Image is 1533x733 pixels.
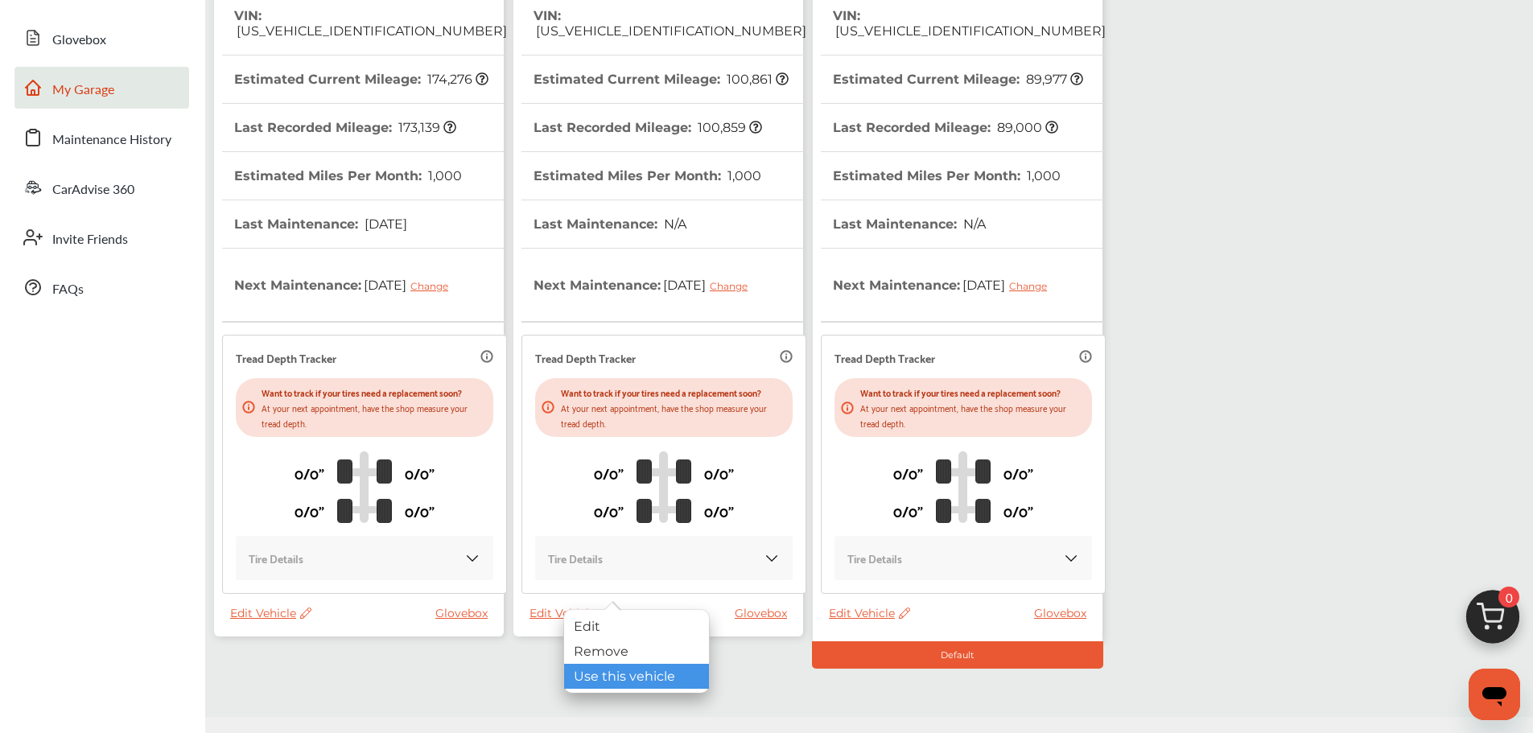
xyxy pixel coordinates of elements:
[893,498,923,523] p: 0/0"
[860,400,1086,430] p: At your next appointment, have the shop measure your tread depth.
[410,280,456,292] div: Change
[561,400,786,430] p: At your next appointment, have the shop measure your tread depth.
[234,152,462,200] th: Estimated Miles Per Month :
[661,216,686,232] span: N/A
[564,639,709,664] div: Remove
[1063,550,1079,566] img: KOKaJQAAAABJRU5ErkJggg==
[1469,669,1520,720] iframe: Button to launch messaging window
[464,550,480,566] img: KOKaJQAAAABJRU5ErkJggg==
[534,23,806,39] span: [US_VEHICLE_IDENTIFICATION_NUMBER]
[534,249,760,321] th: Next Maintenance :
[534,56,789,103] th: Estimated Current Mileage :
[1003,498,1033,523] p: 0/0"
[230,606,311,620] span: Edit Vehicle
[637,451,691,523] img: tire_track_logo.b900bcbc.svg
[14,216,189,258] a: Invite Friends
[396,120,456,135] span: 173,139
[548,549,603,567] p: Tire Details
[847,549,902,567] p: Tire Details
[295,498,324,523] p: 0/0"
[405,498,435,523] p: 0/0"
[833,200,986,248] th: Last Maintenance :
[1003,460,1033,485] p: 0/0"
[725,168,761,183] span: 1,000
[234,56,488,103] th: Estimated Current Mileage :
[52,279,84,300] span: FAQs
[1009,280,1055,292] div: Change
[960,265,1059,305] span: [DATE]
[295,460,324,485] p: 0/0"
[735,606,795,620] a: Glovebox
[52,179,134,200] span: CarAdvise 360
[52,30,106,51] span: Glovebox
[833,152,1061,200] th: Estimated Miles Per Month :
[52,80,114,101] span: My Garage
[833,56,1083,103] th: Estimated Current Mileage :
[530,606,611,620] span: Edit Vehicle
[594,460,624,485] p: 0/0"
[234,23,507,39] span: [US_VEHICLE_IDENTIFICATION_NUMBER]
[860,385,1086,400] p: Want to track if your tires need a replacement soon?
[337,451,392,523] img: tire_track_logo.b900bcbc.svg
[561,385,786,400] p: Want to track if your tires need a replacement soon?
[1024,168,1061,183] span: 1,000
[249,549,303,567] p: Tire Details
[961,216,986,232] span: N/A
[1498,587,1519,607] span: 0
[936,451,991,523] img: tire_track_logo.b900bcbc.svg
[262,400,487,430] p: At your next appointment, have the shop measure your tread depth.
[710,280,756,292] div: Change
[829,606,910,620] span: Edit Vehicle
[262,385,487,400] p: Want to track if your tires need a replacement soon?
[724,72,789,87] span: 100,861
[1454,583,1531,660] img: cart_icon.3d0951e8.svg
[52,229,128,250] span: Invite Friends
[564,664,709,689] div: Use this vehicle
[14,17,189,59] a: Glovebox
[1034,606,1094,620] a: Glovebox
[234,249,460,321] th: Next Maintenance :
[695,120,762,135] span: 100,859
[52,130,171,150] span: Maintenance History
[534,104,762,151] th: Last Recorded Mileage :
[661,265,760,305] span: [DATE]
[435,606,496,620] a: Glovebox
[534,200,686,248] th: Last Maintenance :
[833,249,1059,321] th: Next Maintenance :
[1024,72,1083,87] span: 89,977
[704,460,734,485] p: 0/0"
[234,200,407,248] th: Last Maintenance :
[361,265,460,305] span: [DATE]
[14,67,189,109] a: My Garage
[834,348,935,367] p: Tread Depth Tracker
[893,460,923,485] p: 0/0"
[594,498,624,523] p: 0/0"
[764,550,780,566] img: KOKaJQAAAABJRU5ErkJggg==
[234,104,456,151] th: Last Recorded Mileage :
[812,641,1103,669] div: Default
[362,216,407,232] span: [DATE]
[426,168,462,183] span: 1,000
[14,167,189,208] a: CarAdvise 360
[14,117,189,159] a: Maintenance History
[534,152,761,200] th: Estimated Miles Per Month :
[564,614,709,639] div: Edit
[833,23,1106,39] span: [US_VEHICLE_IDENTIFICATION_NUMBER]
[995,120,1058,135] span: 89,000
[405,460,435,485] p: 0/0"
[833,104,1058,151] th: Last Recorded Mileage :
[535,348,636,367] p: Tread Depth Tracker
[425,72,488,87] span: 174,276
[704,498,734,523] p: 0/0"
[236,348,336,367] p: Tread Depth Tracker
[14,266,189,308] a: FAQs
